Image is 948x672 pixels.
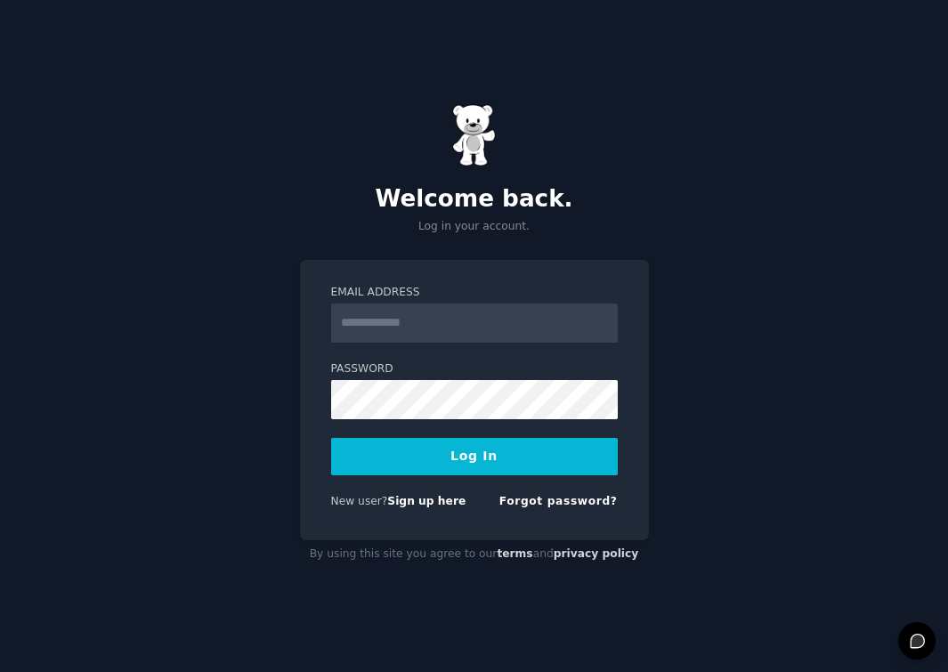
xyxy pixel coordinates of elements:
[300,219,649,235] p: Log in your account.
[499,495,618,507] a: Forgot password?
[331,495,388,507] span: New user?
[387,495,466,507] a: Sign up here
[497,547,532,560] a: terms
[300,540,649,569] div: By using this site you agree to our and
[331,361,618,377] label: Password
[331,438,618,475] button: Log In
[300,185,649,214] h2: Welcome back.
[331,285,618,301] label: Email Address
[554,547,639,560] a: privacy policy
[452,104,497,166] img: Gummy Bear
